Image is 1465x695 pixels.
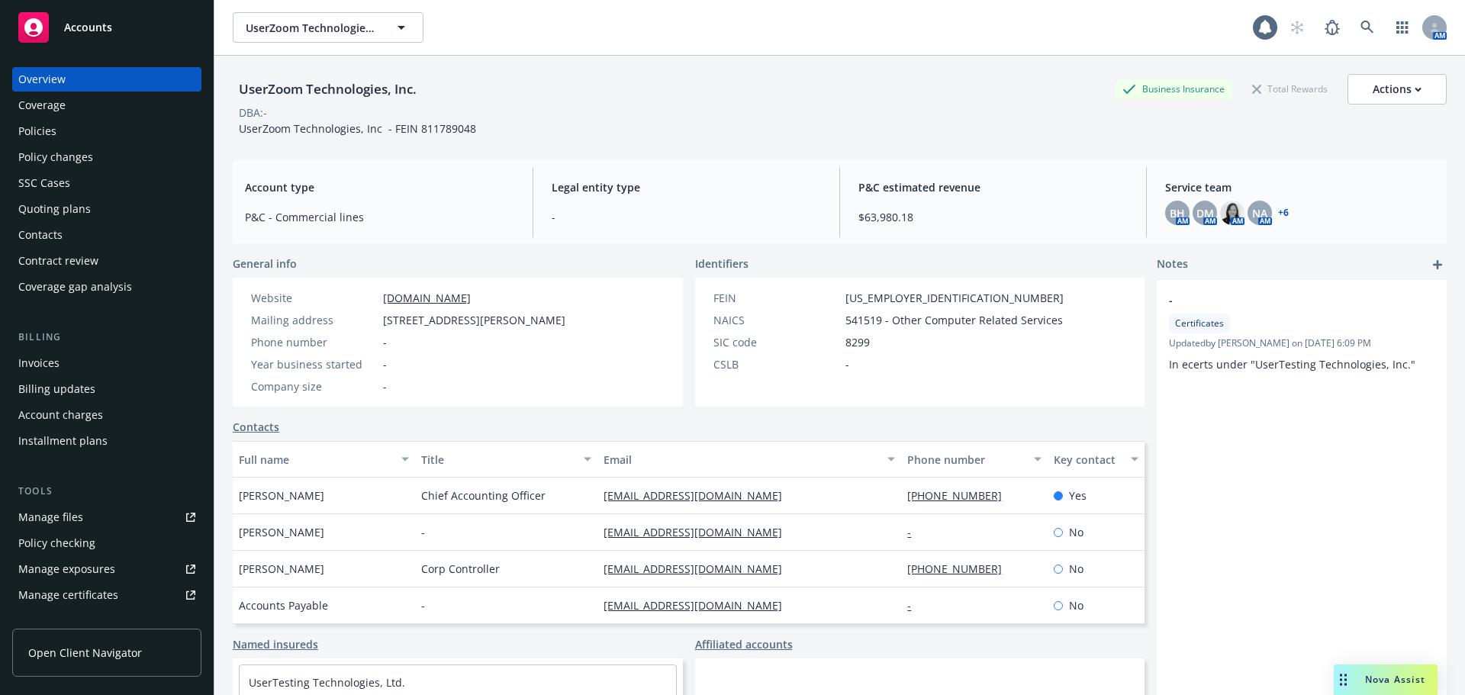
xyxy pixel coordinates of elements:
[1069,487,1087,504] span: Yes
[249,675,405,690] a: UserTesting Technologies, Ltd.
[233,79,423,99] div: UserZoom Technologies, Inc.
[552,209,821,225] span: -
[552,179,821,195] span: Legal entity type
[695,256,749,272] span: Identifiers
[604,561,794,576] a: [EMAIL_ADDRESS][DOMAIN_NAME]
[12,197,201,221] a: Quoting plans
[713,334,839,350] div: SIC code
[695,636,793,652] a: Affiliated accounts
[1196,205,1214,221] span: DM
[12,531,201,555] a: Policy checking
[12,223,201,247] a: Contacts
[1252,205,1267,221] span: NA
[12,505,201,529] a: Manage files
[12,557,201,581] a: Manage exposures
[1352,12,1383,43] a: Search
[251,312,377,328] div: Mailing address
[18,275,132,299] div: Coverage gap analysis
[421,452,575,468] div: Title
[12,171,201,195] a: SSC Cases
[18,531,95,555] div: Policy checking
[18,171,70,195] div: SSC Cases
[12,275,201,299] a: Coverage gap analysis
[28,645,142,661] span: Open Client Navigator
[12,67,201,92] a: Overview
[239,524,324,540] span: [PERSON_NAME]
[239,487,324,504] span: [PERSON_NAME]
[239,597,328,613] span: Accounts Payable
[713,290,839,306] div: FEIN
[421,597,425,613] span: -
[383,378,387,394] span: -
[1334,664,1438,695] button: Nova Assist
[907,561,1014,576] a: [PHONE_NUMBER]
[1115,79,1232,98] div: Business Insurance
[1365,673,1425,686] span: Nova Assist
[18,145,93,169] div: Policy changes
[18,223,63,247] div: Contacts
[421,561,500,577] span: Corp Controller
[233,636,318,652] a: Named insureds
[1317,12,1347,43] a: Report a Bug
[251,356,377,372] div: Year business started
[1175,317,1224,330] span: Certificates
[18,197,91,221] div: Quoting plans
[251,334,377,350] div: Phone number
[18,583,118,607] div: Manage certificates
[845,290,1064,306] span: [US_EMPLOYER_IDENTIFICATION_NUMBER]
[1069,561,1083,577] span: No
[233,12,423,43] button: UserZoom Technologies, Inc.
[239,561,324,577] span: [PERSON_NAME]
[383,334,387,350] span: -
[421,487,546,504] span: Chief Accounting Officer
[858,209,1128,225] span: $63,980.18
[1169,292,1395,308] span: -
[18,609,95,633] div: Manage claims
[1334,664,1353,695] div: Drag to move
[18,557,115,581] div: Manage exposures
[845,356,849,372] span: -
[12,119,201,143] a: Policies
[383,312,565,328] span: [STREET_ADDRESS][PERSON_NAME]
[604,598,794,613] a: [EMAIL_ADDRESS][DOMAIN_NAME]
[18,429,108,453] div: Installment plans
[12,93,201,117] a: Coverage
[1069,597,1083,613] span: No
[1278,208,1289,217] a: +6
[1428,256,1447,274] a: add
[383,291,471,305] a: [DOMAIN_NAME]
[245,209,514,225] span: P&C - Commercial lines
[1165,179,1434,195] span: Service team
[251,290,377,306] div: Website
[845,312,1063,328] span: 541519 - Other Computer Related Services
[1244,79,1335,98] div: Total Rewards
[907,598,923,613] a: -
[1373,75,1422,104] div: Actions
[18,67,66,92] div: Overview
[1347,74,1447,105] button: Actions
[1169,336,1434,350] span: Updated by [PERSON_NAME] on [DATE] 6:09 PM
[251,378,377,394] div: Company size
[64,21,112,34] span: Accounts
[907,525,923,539] a: -
[18,351,60,375] div: Invoices
[12,330,201,345] div: Billing
[597,441,901,478] button: Email
[1282,12,1312,43] a: Start snowing
[233,441,415,478] button: Full name
[858,179,1128,195] span: P&C estimated revenue
[12,403,201,427] a: Account charges
[12,351,201,375] a: Invoices
[18,403,103,427] div: Account charges
[713,356,839,372] div: CSLB
[246,20,378,36] span: UserZoom Technologies, Inc.
[12,377,201,401] a: Billing updates
[12,6,201,49] a: Accounts
[1048,441,1145,478] button: Key contact
[12,249,201,273] a: Contract review
[1054,452,1122,468] div: Key contact
[18,377,95,401] div: Billing updates
[1069,524,1083,540] span: No
[415,441,597,478] button: Title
